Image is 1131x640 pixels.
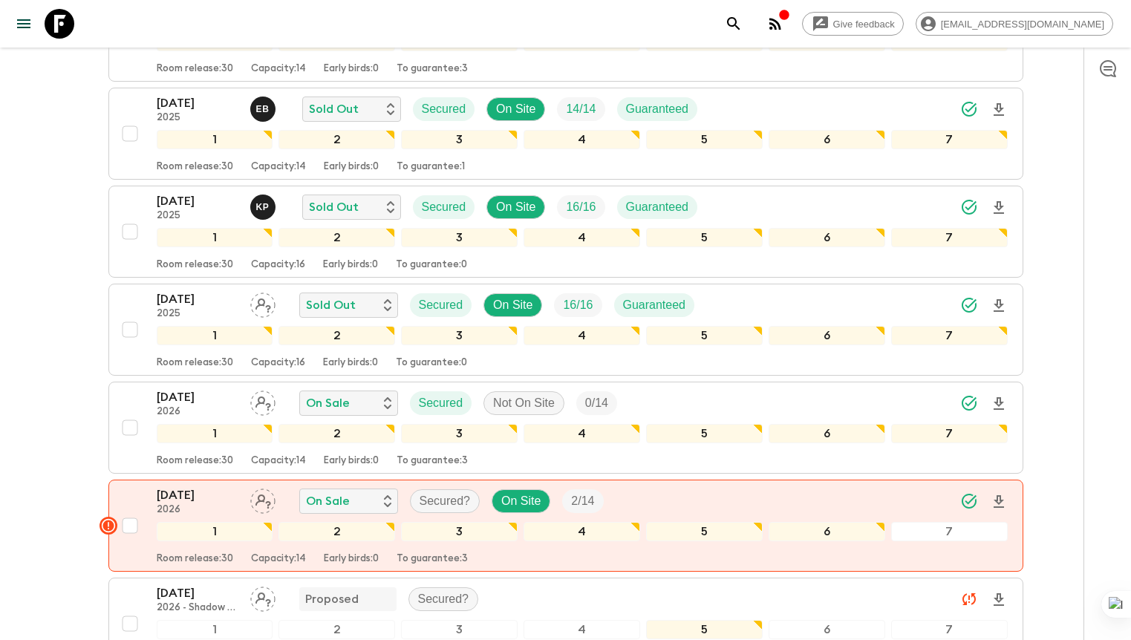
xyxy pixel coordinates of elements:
[157,94,238,112] p: [DATE]
[157,486,238,504] p: [DATE]
[157,357,233,369] p: Room release: 30
[562,489,603,513] div: Trip Fill
[250,395,276,407] span: Assign pack leader
[410,489,480,513] div: Secured?
[623,296,686,314] p: Guaranteed
[492,489,550,513] div: On Site
[413,97,475,121] div: Secured
[108,186,1023,278] button: [DATE]2025Kostandin PulaSold OutSecuredOn SiteTrip FillGuaranteed1234567Room release:30Capacity:1...
[397,161,465,173] p: To guarantee: 1
[990,199,1008,217] svg: Download Onboarding
[769,326,885,345] div: 6
[769,522,885,541] div: 6
[324,161,379,173] p: Early birds: 0
[157,161,233,173] p: Room release: 30
[646,620,763,639] div: 5
[891,326,1008,345] div: 7
[157,210,238,222] p: 2025
[422,100,466,118] p: Secured
[990,493,1008,511] svg: Download Onboarding
[563,296,593,314] p: 16 / 16
[419,394,463,412] p: Secured
[397,455,468,467] p: To guarantee: 3
[769,620,885,639] div: 6
[646,424,763,443] div: 5
[557,195,604,219] div: Trip Fill
[401,522,518,541] div: 3
[410,391,472,415] div: Secured
[157,406,238,418] p: 2026
[251,63,306,75] p: Capacity: 14
[157,112,238,124] p: 2025
[108,88,1023,180] button: [DATE]2025Erild BallaSold OutSecuredOn SiteTrip FillGuaranteed1234567Room release:30Capacity:14Ea...
[309,198,359,216] p: Sold Out
[524,326,640,345] div: 4
[769,130,885,149] div: 6
[157,455,233,467] p: Room release: 30
[769,424,885,443] div: 6
[250,97,278,122] button: EB
[278,620,395,639] div: 2
[626,198,689,216] p: Guaranteed
[108,382,1023,474] button: [DATE]2026Assign pack leaderOn SaleSecuredNot On SiteTrip Fill1234567Room release:30Capacity:14Ea...
[305,590,359,608] p: Proposed
[396,357,467,369] p: To guarantee: 0
[990,101,1008,119] svg: Download Onboarding
[413,195,475,219] div: Secured
[990,591,1008,609] svg: Download Onboarding
[157,424,273,443] div: 1
[891,620,1008,639] div: 7
[566,100,596,118] p: 14 / 14
[401,130,518,149] div: 3
[557,97,604,121] div: Trip Fill
[483,293,542,317] div: On Site
[157,192,238,210] p: [DATE]
[646,522,763,541] div: 5
[408,587,479,611] div: Secured?
[250,297,276,309] span: Assign pack leader
[960,100,978,118] svg: Synced Successfully
[324,455,379,467] p: Early birds: 0
[306,492,350,510] p: On Sale
[250,493,276,505] span: Assign pack leader
[251,357,305,369] p: Capacity: 16
[646,130,763,149] div: 5
[646,326,763,345] div: 5
[524,424,640,443] div: 4
[157,553,233,565] p: Room release: 30
[960,198,978,216] svg: Synced Successfully
[576,391,617,415] div: Trip Fill
[401,620,518,639] div: 3
[493,296,532,314] p: On Site
[418,590,469,608] p: Secured?
[278,326,395,345] div: 2
[769,228,885,247] div: 6
[157,308,238,320] p: 2025
[571,492,594,510] p: 2 / 14
[401,228,518,247] div: 3
[483,391,564,415] div: Not On Site
[960,590,978,608] svg: Unable to sync - Check prices and secured
[306,296,356,314] p: Sold Out
[891,522,1008,541] div: 7
[891,228,1008,247] div: 7
[493,394,555,412] p: Not On Site
[157,63,233,75] p: Room release: 30
[933,19,1112,30] span: [EMAIL_ADDRESS][DOMAIN_NAME]
[960,296,978,314] svg: Synced Successfully
[278,424,395,443] div: 2
[496,198,535,216] p: On Site
[802,12,904,36] a: Give feedback
[719,9,749,39] button: search adventures
[916,12,1113,36] div: [EMAIL_ADDRESS][DOMAIN_NAME]
[278,228,395,247] div: 2
[422,198,466,216] p: Secured
[9,9,39,39] button: menu
[410,293,472,317] div: Secured
[278,130,395,149] div: 2
[554,293,602,317] div: Trip Fill
[626,100,689,118] p: Guaranteed
[990,297,1008,315] svg: Download Onboarding
[960,492,978,510] svg: Synced Successfully
[309,100,359,118] p: Sold Out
